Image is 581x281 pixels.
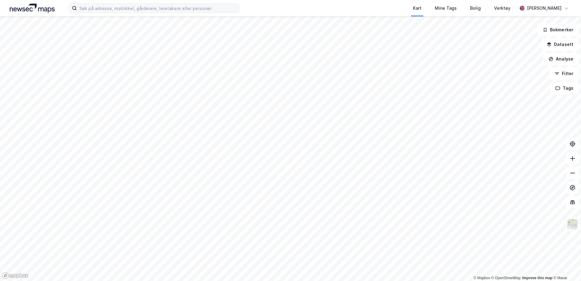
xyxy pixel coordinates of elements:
div: [PERSON_NAME] [527,5,562,12]
iframe: Chat Widget [551,252,581,281]
div: Verktøy [494,5,511,12]
div: Kart [413,5,421,12]
input: Søk på adresse, matrikkel, gårdeiere, leietakere eller personer [77,4,239,13]
div: Bolig [470,5,481,12]
div: Mine Tags [435,5,457,12]
img: logo.a4113a55bc3d86da70a041830d287a7e.svg [10,4,55,13]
